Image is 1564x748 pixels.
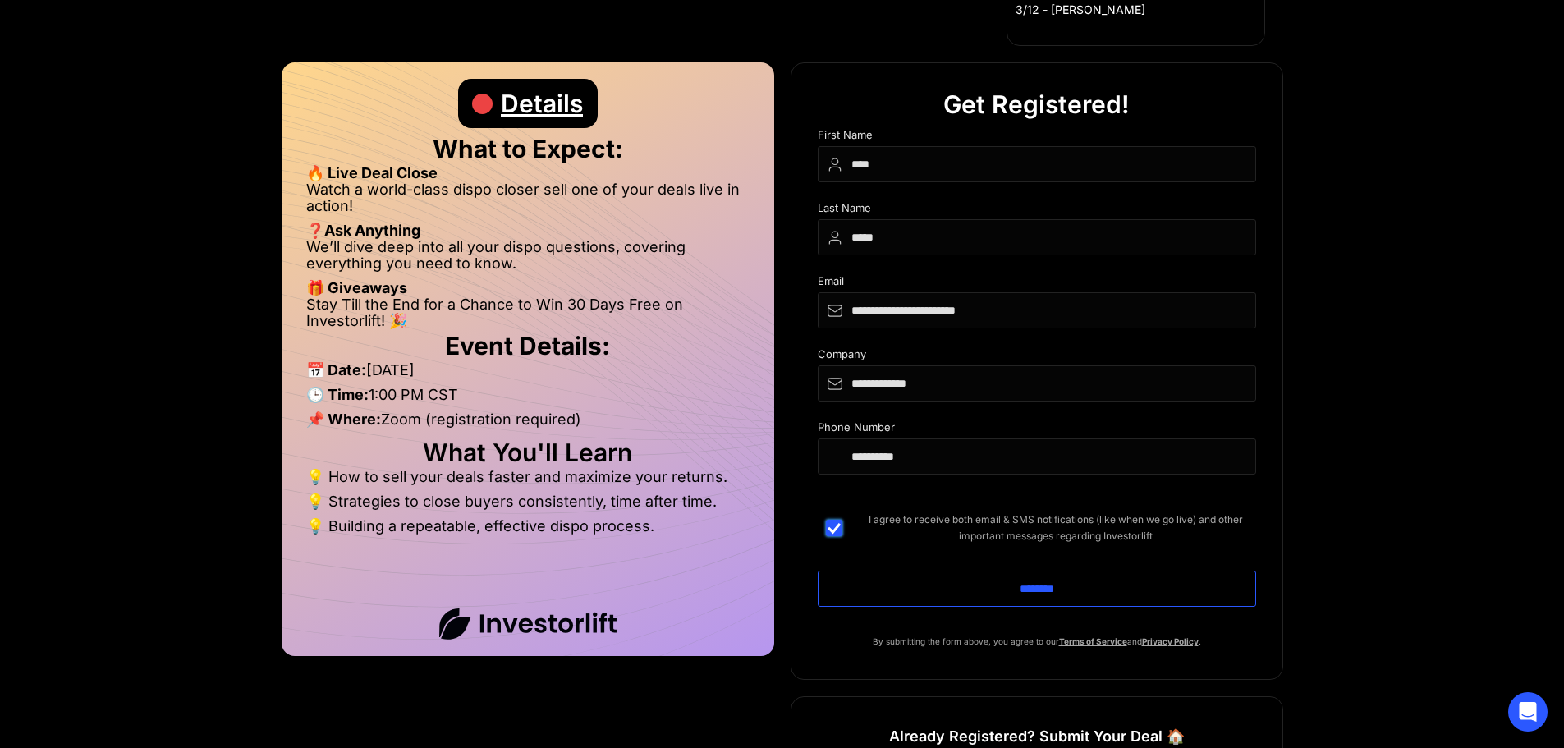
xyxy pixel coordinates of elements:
[306,469,750,493] li: 💡 How to sell your deals faster and maximize your returns.
[306,411,381,428] strong: 📌 Where:
[306,362,750,387] li: [DATE]
[1059,636,1127,646] a: Terms of Service
[306,387,750,411] li: 1:00 PM CST
[818,275,1256,292] div: Email
[855,512,1256,544] span: I agree to receive both email & SMS notifications (like when we go live) and other important mess...
[818,129,1256,633] form: DIspo Day Main Form
[445,331,610,360] strong: Event Details:
[306,164,438,181] strong: 🔥 Live Deal Close
[306,296,750,329] li: Stay Till the End for a Chance to Win 30 Days Free on Investorlift! 🎉
[818,202,1256,219] div: Last Name
[306,518,750,535] li: 💡 Building a repeatable, effective dispo process.
[818,633,1256,649] p: By submitting the form above, you agree to our and .
[306,444,750,461] h2: What You'll Learn
[306,222,420,239] strong: ❓Ask Anything
[306,361,366,379] strong: 📅 Date:
[1142,636,1199,646] a: Privacy Policy
[818,421,1256,438] div: Phone Number
[306,181,750,223] li: Watch a world-class dispo closer sell one of your deals live in action!
[306,239,750,280] li: We’ll dive deep into all your dispo questions, covering everything you need to know.
[306,493,750,518] li: 💡 Strategies to close buyers consistently, time after time.
[501,79,583,128] div: Details
[306,279,407,296] strong: 🎁 Giveaways
[818,348,1256,365] div: Company
[306,411,750,436] li: Zoom (registration required)
[943,80,1130,129] div: Get Registered!
[818,129,1256,146] div: First Name
[306,386,369,403] strong: 🕒 Time:
[433,134,623,163] strong: What to Expect:
[1508,692,1548,732] div: Open Intercom Messenger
